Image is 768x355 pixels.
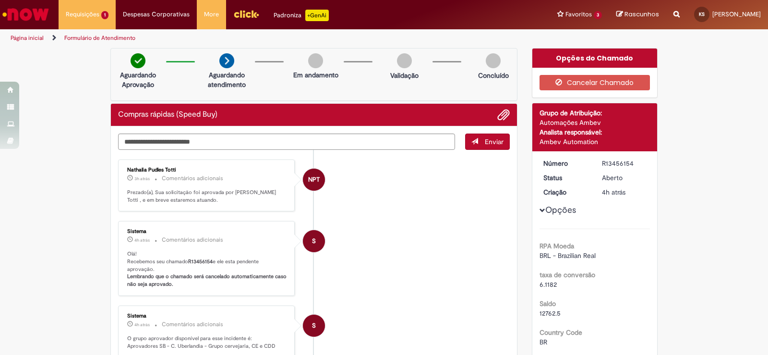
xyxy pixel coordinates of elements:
span: S [312,314,316,337]
button: Cancelar Chamado [540,75,650,90]
time: 28/08/2025 09:36:00 [134,176,150,182]
div: Automações Ambev [540,118,650,127]
span: Enviar [485,137,504,146]
span: NPT [308,168,320,191]
div: System [303,230,325,252]
span: Requisições [66,10,99,19]
button: Enviar [465,134,510,150]
dt: Status [536,173,595,183]
span: BR [540,338,547,346]
div: R13456154 [602,159,647,168]
p: Olá! Recebemos seu chamado e ele esta pendente aprovação. [127,250,287,288]
span: 12762.5 [540,309,561,318]
span: 6.1182 [540,280,557,289]
p: Em andamento [293,70,338,80]
img: check-circle-green.png [131,53,145,68]
img: click_logo_yellow_360x200.png [233,7,259,21]
p: O grupo aprovador disponível para esse incidente é: Aprovadores SB - C. Uberlandia - Grupo cervej... [127,335,287,350]
b: Saldo [540,299,556,308]
span: 3h atrás [134,176,150,182]
span: KS [699,11,705,17]
div: Analista responsável: [540,127,650,137]
div: Padroniza [274,10,329,21]
span: 1 [101,11,108,19]
p: Concluído [478,71,509,80]
span: 4h atrás [134,322,150,328]
small: Comentários adicionais [162,236,223,244]
span: More [204,10,219,19]
img: img-circle-grey.png [308,53,323,68]
a: Rascunhos [616,10,659,19]
div: Ambev Automation [540,137,650,147]
dt: Número [536,159,595,168]
h2: Compras rápidas (Speed Buy) Histórico de tíquete [118,110,217,119]
a: Página inicial [11,34,44,42]
span: [PERSON_NAME] [712,10,761,18]
b: Lembrando que o chamado será cancelado automaticamente caso não seja aprovado. [127,273,288,288]
a: Formulário de Atendimento [64,34,135,42]
div: Grupo de Atribuição: [540,108,650,118]
span: S [312,230,316,253]
div: 28/08/2025 09:26:16 [602,187,647,197]
div: Opções do Chamado [532,49,658,68]
div: Nathalia Pudles Totti [127,167,287,173]
p: Prezado(a), Sua solicitação foi aprovada por [PERSON_NAME] Totti , e em breve estaremos atuando. [127,189,287,204]
b: R13456154 [188,258,213,265]
img: img-circle-grey.png [397,53,412,68]
div: Aberto [602,173,647,183]
span: 4h atrás [134,237,150,243]
span: Despesas Corporativas [123,10,190,19]
ul: Trilhas de página [7,29,505,47]
small: Comentários adicionais [162,320,223,329]
span: Favoritos [565,10,592,19]
time: 28/08/2025 09:26:25 [134,322,150,328]
b: taxa de conversão [540,270,595,279]
textarea: Digite sua mensagem aqui... [118,134,455,150]
img: arrow-next.png [219,53,234,68]
span: Rascunhos [624,10,659,19]
p: Aguardando Aprovação [115,70,161,89]
span: 3 [594,11,602,19]
p: Validação [390,71,419,80]
img: img-circle-grey.png [486,53,501,68]
p: +GenAi [305,10,329,21]
b: RPA Moeda [540,242,574,250]
dt: Criação [536,187,595,197]
div: Nathalia Pudles Totti [303,169,325,191]
time: 28/08/2025 09:26:29 [134,237,150,243]
span: BRL - Brazilian Real [540,251,596,260]
button: Adicionar anexos [497,109,510,121]
span: 4h atrás [602,188,625,196]
div: Sistema [127,229,287,234]
img: ServiceNow [1,5,50,24]
time: 28/08/2025 09:26:16 [602,188,625,196]
div: System [303,315,325,337]
p: Aguardando atendimento [204,70,250,89]
small: Comentários adicionais [162,174,223,183]
div: Sistema [127,313,287,319]
b: Country Code [540,328,582,337]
